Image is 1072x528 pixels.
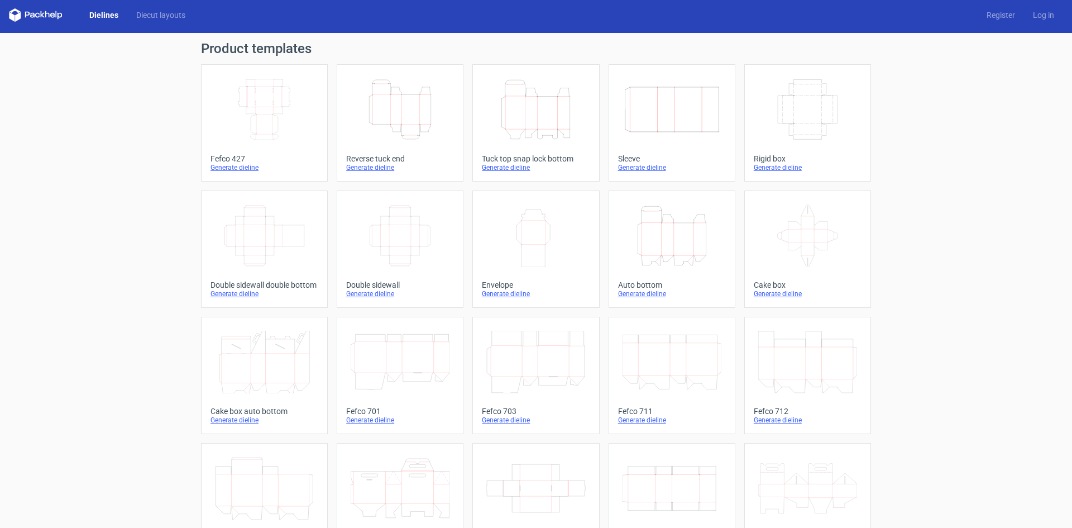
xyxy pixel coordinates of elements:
div: Fefco 712 [754,407,862,416]
div: Generate dieline [618,289,726,298]
a: Register [978,9,1024,21]
a: Fefco 701Generate dieline [337,317,463,434]
div: Fefco 701 [346,407,454,416]
a: SleeveGenerate dieline [609,64,735,182]
div: Cake box [754,280,862,289]
div: Generate dieline [210,289,318,298]
div: Generate dieline [482,416,590,425]
a: Cake box auto bottomGenerate dieline [201,317,328,434]
div: Generate dieline [210,416,318,425]
a: Dielines [80,9,127,21]
a: Diecut layouts [127,9,194,21]
div: Generate dieline [346,289,454,298]
div: Envelope [482,280,590,289]
div: Fefco 427 [210,154,318,163]
div: Generate dieline [754,163,862,172]
div: Cake box auto bottom [210,407,318,416]
div: Generate dieline [754,289,862,298]
div: Generate dieline [482,289,590,298]
div: Auto bottom [618,280,726,289]
a: Tuck top snap lock bottomGenerate dieline [472,64,599,182]
div: Generate dieline [482,163,590,172]
div: Double sidewall double bottom [210,280,318,289]
div: Double sidewall [346,280,454,289]
div: Sleeve [618,154,726,163]
div: Fefco 711 [618,407,726,416]
a: Rigid boxGenerate dieline [744,64,871,182]
div: Fefco 703 [482,407,590,416]
h1: Product templates [201,42,871,55]
div: Generate dieline [618,163,726,172]
a: Log in [1024,9,1063,21]
a: Double sidewallGenerate dieline [337,191,463,308]
div: Generate dieline [618,416,726,425]
a: Reverse tuck endGenerate dieline [337,64,463,182]
a: Auto bottomGenerate dieline [609,191,735,308]
div: Generate dieline [346,163,454,172]
div: Generate dieline [210,163,318,172]
a: Double sidewall double bottomGenerate dieline [201,191,328,308]
div: Generate dieline [346,416,454,425]
a: Fefco 703Generate dieline [472,317,599,434]
div: Generate dieline [754,416,862,425]
a: Fefco 712Generate dieline [744,317,871,434]
a: Fefco 711Generate dieline [609,317,735,434]
a: EnvelopeGenerate dieline [472,191,599,308]
div: Tuck top snap lock bottom [482,154,590,163]
div: Rigid box [754,154,862,163]
div: Reverse tuck end [346,154,454,163]
a: Cake boxGenerate dieline [744,191,871,308]
a: Fefco 427Generate dieline [201,64,328,182]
